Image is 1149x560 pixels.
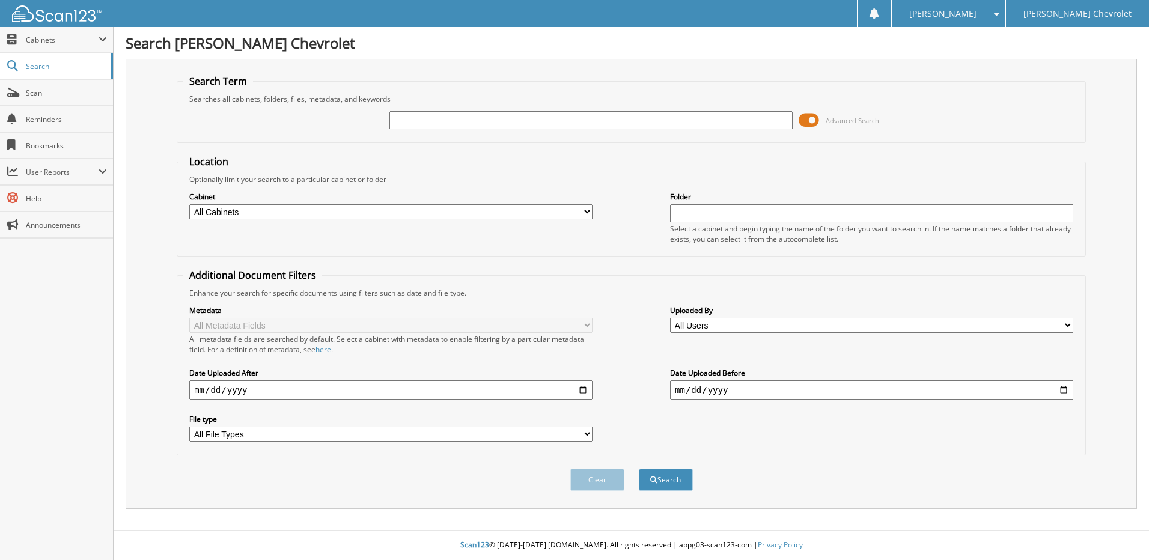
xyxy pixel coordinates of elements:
[670,380,1073,400] input: end
[26,114,107,124] span: Reminders
[183,269,322,282] legend: Additional Document Filters
[12,5,102,22] img: scan123-logo-white.svg
[460,540,489,550] span: Scan123
[639,469,693,491] button: Search
[189,414,593,424] label: File type
[189,368,593,378] label: Date Uploaded After
[670,305,1073,315] label: Uploaded By
[1023,10,1132,17] span: [PERSON_NAME] Chevrolet
[26,220,107,230] span: Announcements
[126,33,1137,53] h1: Search [PERSON_NAME] Chevrolet
[26,61,105,72] span: Search
[189,334,593,355] div: All metadata fields are searched by default. Select a cabinet with metadata to enable filtering b...
[114,531,1149,560] div: © [DATE]-[DATE] [DOMAIN_NAME]. All rights reserved | appg03-scan123-com |
[183,75,253,88] legend: Search Term
[183,155,234,168] legend: Location
[1089,502,1149,560] iframe: Chat Widget
[183,288,1079,298] div: Enhance your search for specific documents using filters such as date and file type.
[758,540,803,550] a: Privacy Policy
[826,116,879,125] span: Advanced Search
[315,344,331,355] a: here
[670,224,1073,244] div: Select a cabinet and begin typing the name of the folder you want to search in. If the name match...
[183,174,1079,184] div: Optionally limit your search to a particular cabinet or folder
[26,193,107,204] span: Help
[26,167,99,177] span: User Reports
[909,10,977,17] span: [PERSON_NAME]
[26,141,107,151] span: Bookmarks
[670,192,1073,202] label: Folder
[189,305,593,315] label: Metadata
[189,380,593,400] input: start
[189,192,593,202] label: Cabinet
[670,368,1073,378] label: Date Uploaded Before
[183,94,1079,104] div: Searches all cabinets, folders, files, metadata, and keywords
[570,469,624,491] button: Clear
[26,88,107,98] span: Scan
[26,35,99,45] span: Cabinets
